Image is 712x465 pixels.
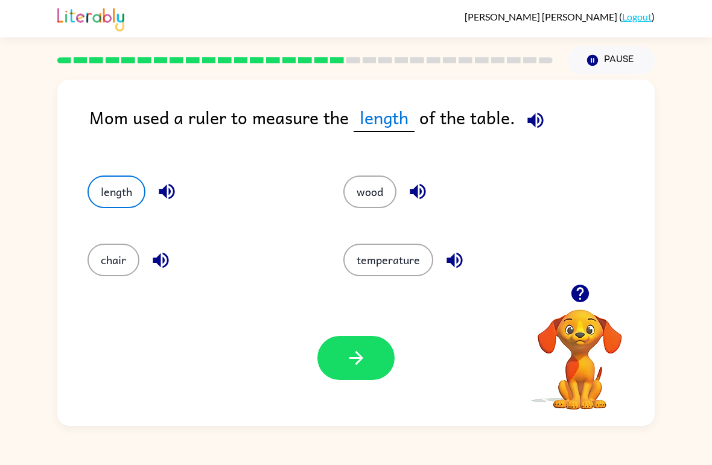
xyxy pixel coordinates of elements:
div: Mom used a ruler to measure the of the table. [89,104,655,151]
span: length [354,104,415,132]
a: Logout [622,11,652,22]
button: wood [343,176,396,208]
button: length [87,176,145,208]
img: Literably [57,5,124,31]
button: Pause [567,46,655,74]
video: Your browser must support playing .mp4 files to use Literably. Please try using another browser. [520,291,640,411]
button: chair [87,244,139,276]
span: [PERSON_NAME] [PERSON_NAME] [465,11,619,22]
div: ( ) [465,11,655,22]
button: temperature [343,244,433,276]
